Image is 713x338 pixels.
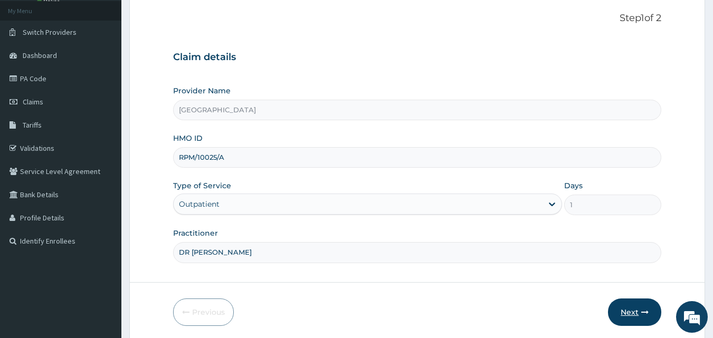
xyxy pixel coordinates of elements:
[23,51,57,60] span: Dashboard
[173,242,662,263] input: Enter Name
[173,298,234,326] button: Previous
[23,27,77,37] span: Switch Providers
[173,228,218,238] label: Practitioner
[564,180,583,191] label: Days
[23,120,42,130] span: Tariffs
[23,97,43,107] span: Claims
[173,52,662,63] h3: Claim details
[608,298,661,326] button: Next
[173,180,231,191] label: Type of Service
[173,133,203,143] label: HMO ID
[173,13,662,24] p: Step 1 of 2
[173,147,662,168] input: Enter HMO ID
[179,199,220,209] div: Outpatient
[173,85,231,96] label: Provider Name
